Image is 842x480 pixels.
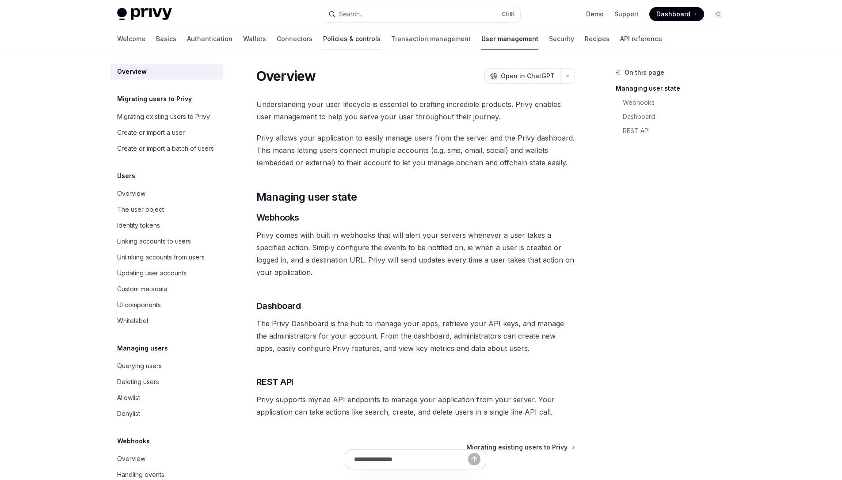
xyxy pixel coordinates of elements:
[649,7,704,21] a: Dashboard
[616,110,732,124] a: Dashboard
[110,265,223,281] a: Updating user accounts
[502,11,515,18] span: Ctrl K
[501,72,555,80] span: Open in ChatGPT
[117,66,147,77] div: Overview
[110,249,223,265] a: Unlinking accounts from users
[339,9,364,19] div: Search...
[117,436,150,446] h5: Webhooks
[323,28,381,50] a: Policies & controls
[117,236,191,247] div: Linking accounts to users
[110,109,223,125] a: Migrating existing users to Privy
[614,10,639,19] a: Support
[549,28,574,50] a: Security
[616,95,732,110] a: Webhooks
[110,233,223,249] a: Linking accounts to users
[256,68,316,84] h1: Overview
[117,111,210,122] div: Migrating existing users to Privy
[625,67,664,78] span: On this page
[110,390,223,406] a: Allowlist
[256,98,575,123] span: Understanding your user lifecycle is essential to crafting incredible products. Privy enables use...
[616,81,732,95] a: Managing user state
[117,361,162,371] div: Querying users
[585,28,610,50] a: Recipes
[256,132,575,169] span: Privy allows your application to easily manage users from the server and the Privy dashboard. Thi...
[117,204,164,215] div: The user object
[117,127,185,138] div: Create or import a user
[110,141,223,156] a: Create or import a batch of users
[322,6,520,22] button: Search...CtrlK
[117,469,164,480] div: Handling events
[711,7,725,21] button: Toggle dark mode
[256,317,575,354] span: The Privy Dashboard is the hub to manage your apps, retrieve your API keys, and manage the admini...
[110,186,223,202] a: Overview
[117,268,187,278] div: Updating user accounts
[256,211,299,224] span: Webhooks
[117,343,168,354] h5: Managing users
[110,202,223,217] a: The user object
[243,28,266,50] a: Wallets
[481,28,538,50] a: User management
[354,450,468,469] input: Ask a question...
[110,217,223,233] a: Identity tokens
[110,374,223,390] a: Deleting users
[277,28,312,50] a: Connectors
[110,64,223,80] a: Overview
[117,408,140,419] div: Denylist
[391,28,471,50] a: Transaction management
[256,393,575,418] span: Privy supports myriad API endpoints to manage your application from your server. Your application...
[117,94,192,104] h5: Migrating users to Privy
[256,229,575,278] span: Privy comes with built in webhooks that will alert your servers whenever a user takes a specified...
[466,443,574,452] a: Migrating existing users to Privy
[117,252,205,263] div: Unlinking accounts from users
[117,392,140,403] div: Allowlist
[468,453,480,465] button: Send message
[117,300,161,310] div: UI components
[256,376,293,388] span: REST API
[484,69,560,84] button: Open in ChatGPT
[117,377,159,387] div: Deleting users
[256,300,301,312] span: Dashboard
[620,28,662,50] a: API reference
[117,453,145,464] div: Overview
[110,125,223,141] a: Create or import a user
[110,281,223,297] a: Custom metadata
[110,358,223,374] a: Querying users
[156,28,176,50] a: Basics
[117,220,160,231] div: Identity tokens
[117,188,145,199] div: Overview
[187,28,232,50] a: Authentication
[110,406,223,422] a: Denylist
[117,284,168,294] div: Custom metadata
[110,451,223,467] a: Overview
[466,443,568,452] span: Migrating existing users to Privy
[117,171,135,181] h5: Users
[256,190,357,204] span: Managing user state
[586,10,604,19] a: Demo
[117,28,145,50] a: Welcome
[110,313,223,329] a: Whitelabel
[656,10,690,19] span: Dashboard
[117,8,172,20] img: light logo
[117,316,148,326] div: Whitelabel
[110,297,223,313] a: UI components
[616,124,732,138] a: REST API
[117,143,214,154] div: Create or import a batch of users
